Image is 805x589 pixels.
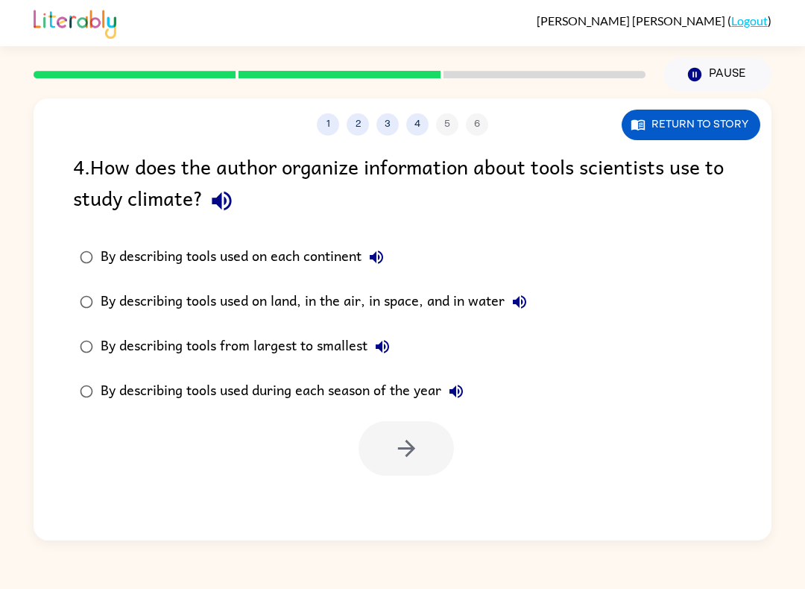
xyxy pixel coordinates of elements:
[663,57,771,92] button: Pause
[441,377,471,406] button: By describing tools used during each season of the year
[101,287,534,317] div: By describing tools used on land, in the air, in space, and in water
[362,242,391,272] button: By describing tools used on each continent
[347,113,369,136] button: 2
[505,287,534,317] button: By describing tools used on land, in the air, in space, and in water
[537,13,771,28] div: ( )
[622,110,760,140] button: Return to story
[537,13,727,28] span: [PERSON_NAME] [PERSON_NAME]
[101,377,471,406] div: By describing tools used during each season of the year
[731,13,768,28] a: Logout
[406,113,429,136] button: 4
[73,151,732,220] div: 4 . How does the author organize information about tools scientists use to study climate?
[34,6,116,39] img: Literably
[101,242,391,272] div: By describing tools used on each continent
[376,113,399,136] button: 3
[317,113,339,136] button: 1
[101,332,397,362] div: By describing tools from largest to smallest
[367,332,397,362] button: By describing tools from largest to smallest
